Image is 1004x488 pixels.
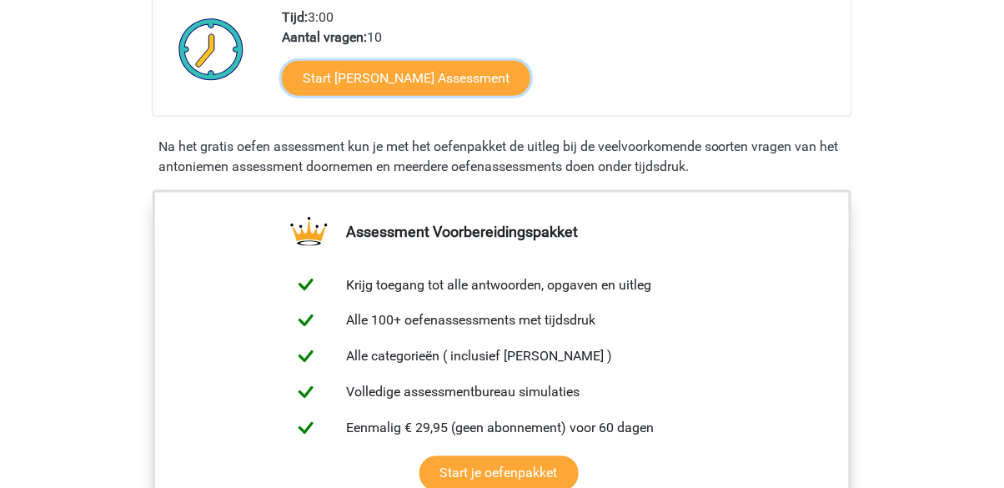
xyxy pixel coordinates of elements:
div: 3:00 10 [269,8,851,116]
b: Tijd: [282,9,308,25]
a: Start [PERSON_NAME] Assessment [282,61,530,96]
img: Klok [169,8,254,91]
div: Na het gratis oefen assessment kun je met het oefenpakket de uitleg bij de veelvoorkomende soorte... [152,137,852,177]
b: Aantal vragen: [282,29,367,45]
